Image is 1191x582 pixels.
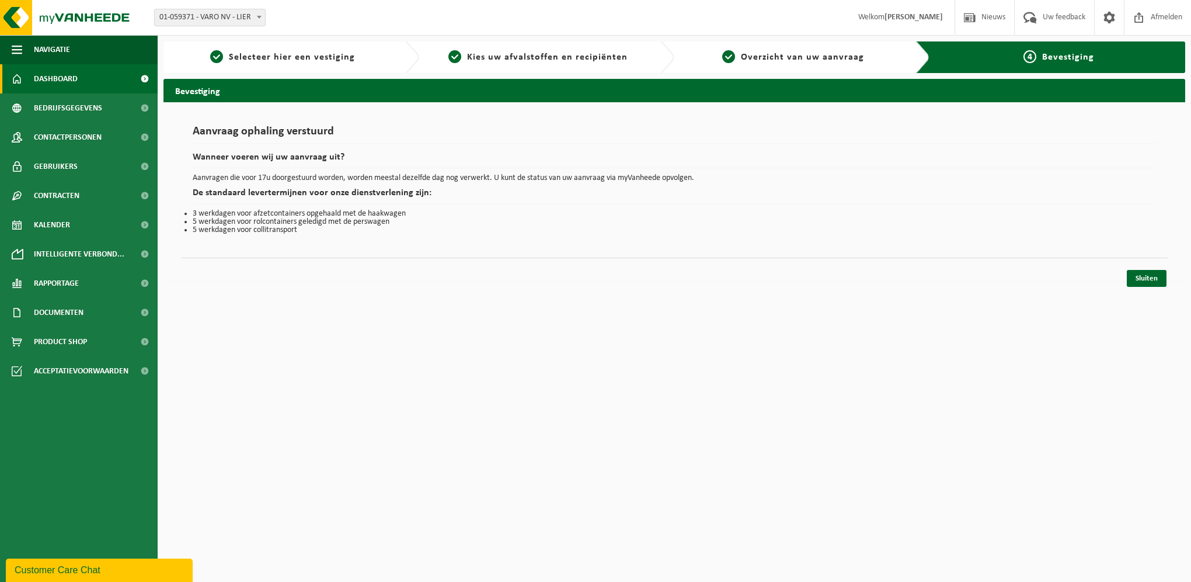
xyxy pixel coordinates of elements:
[680,50,907,64] a: 3Overzicht van uw aanvraag
[193,226,1156,234] li: 5 werkdagen voor collitransport
[6,556,195,582] iframe: chat widget
[34,240,124,269] span: Intelligente verbond...
[1127,270,1166,287] a: Sluiten
[34,210,70,240] span: Kalender
[193,218,1156,226] li: 5 werkdagen voor rolcontainers geledigd met de perswagen
[1042,53,1094,62] span: Bevestiging
[229,53,355,62] span: Selecteer hier een vestiging
[210,50,223,63] span: 1
[193,153,1156,168] h2: Wanneer voeren wij uw aanvraag uit?
[34,64,78,93] span: Dashboard
[741,53,864,62] span: Overzicht van uw aanvraag
[448,50,461,63] span: 2
[169,50,396,64] a: 1Selecteer hier een vestiging
[1023,50,1036,63] span: 4
[193,188,1156,204] h2: De standaard levertermijnen voor onze dienstverlening zijn:
[34,298,83,327] span: Documenten
[155,9,265,26] span: 01-059371 - VARO NV - LIER
[34,327,87,356] span: Product Shop
[467,53,628,62] span: Kies uw afvalstoffen en recipiënten
[34,123,102,152] span: Contactpersonen
[34,152,78,181] span: Gebruikers
[34,356,128,386] span: Acceptatievoorwaarden
[193,210,1156,218] li: 3 werkdagen voor afzetcontainers opgehaald met de haakwagen
[154,9,266,26] span: 01-059371 - VARO NV - LIER
[722,50,735,63] span: 3
[193,174,1156,182] p: Aanvragen die voor 17u doorgestuurd worden, worden meestal dezelfde dag nog verwerkt. U kunt de s...
[34,269,79,298] span: Rapportage
[163,79,1185,102] h2: Bevestiging
[34,35,70,64] span: Navigatie
[34,93,102,123] span: Bedrijfsgegevens
[34,181,79,210] span: Contracten
[193,126,1156,144] h1: Aanvraag ophaling verstuurd
[425,50,652,64] a: 2Kies uw afvalstoffen en recipiënten
[884,13,943,22] strong: [PERSON_NAME]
